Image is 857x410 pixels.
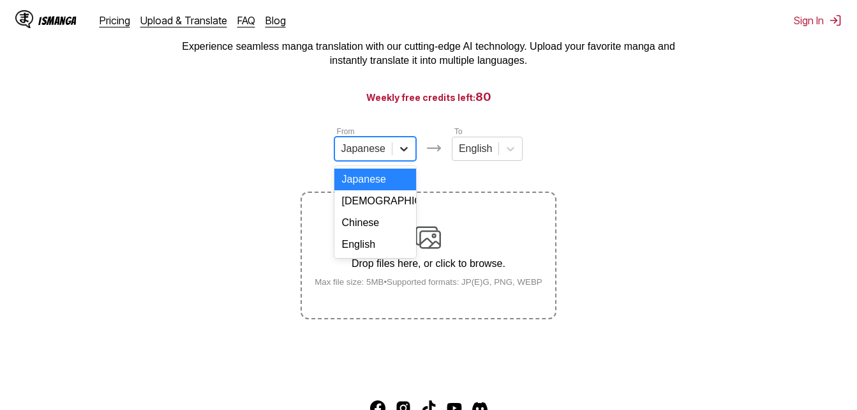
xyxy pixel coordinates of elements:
label: From [337,127,355,136]
a: IsManga LogoIsManga [15,10,100,31]
div: Chinese [334,212,416,234]
a: Blog [265,14,286,27]
img: IsManga Logo [15,10,33,28]
span: 80 [475,90,491,103]
img: Sign out [829,14,842,27]
img: Languages icon [426,140,442,156]
small: Max file size: 5MB • Supported formats: JP(E)G, PNG, WEBP [304,277,553,287]
a: Pricing [100,14,130,27]
div: [DEMOGRAPHIC_DATA] [334,190,416,212]
div: English [334,234,416,255]
a: FAQ [237,14,255,27]
label: To [454,127,463,136]
button: Sign In [794,14,842,27]
div: IsManga [38,15,77,27]
p: Experience seamless manga translation with our cutting-edge AI technology. Upload your favorite m... [174,40,684,68]
a: Upload & Translate [140,14,227,27]
p: Drop files here, or click to browse. [304,258,553,270]
h3: Weekly free credits left: [31,89,826,105]
div: Japanese [334,169,416,190]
